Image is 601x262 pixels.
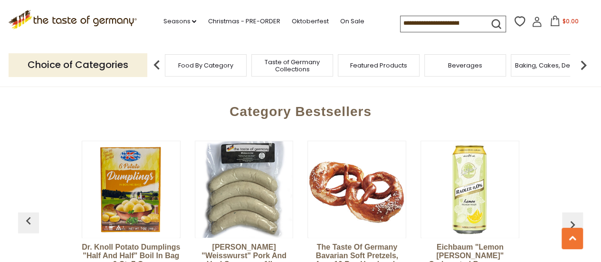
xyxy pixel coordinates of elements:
img: Binkert's [196,141,292,238]
img: previous arrow [147,56,166,75]
a: Christmas - PRE-ORDER [208,16,280,27]
a: Oktoberfest [291,16,328,27]
a: Beverages [448,62,482,69]
img: The Taste of Germany Bavarian Soft Pretzels, 4oz., 10 pc., handmade and frozen [309,141,405,238]
a: Baking, Cakes, Desserts [515,62,589,69]
img: previous arrow [21,213,36,229]
a: Food By Category [178,62,233,69]
a: On Sale [340,16,364,27]
a: Featured Products [350,62,407,69]
a: Seasons [163,16,196,27]
img: previous arrow [565,217,580,233]
img: Dr. Knoll Potato Dumplings [83,141,179,238]
img: next arrow [574,56,593,75]
img: Eichbaum [422,141,518,238]
div: Category Bestsellers [18,90,583,129]
a: Taste of Germany Collections [254,58,330,73]
span: $0.00 [562,17,578,25]
p: Choice of Categories [9,53,147,77]
button: $0.00 [544,16,584,30]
